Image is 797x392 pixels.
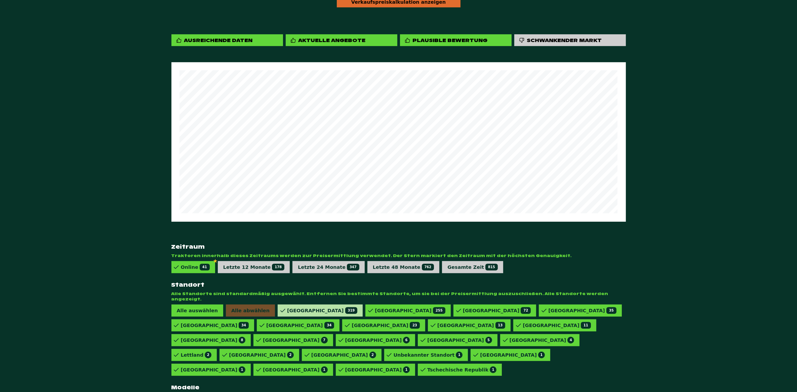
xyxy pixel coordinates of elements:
[286,34,397,46] div: Aktuelle Angebote
[171,281,626,288] strong: Standort
[181,322,249,329] div: [GEOGRAPHIC_DATA]
[514,34,626,46] div: Schwankender Markt
[287,307,357,314] div: [GEOGRAPHIC_DATA]
[447,264,497,271] div: Gesamte Zeit
[538,352,545,358] span: 1
[352,322,420,329] div: [GEOGRAPHIC_DATA]
[427,366,496,373] div: Tschechische Republik
[171,305,223,317] span: Alle auswählen
[345,307,358,314] span: 319
[394,352,463,358] div: Unbekannter Standort
[413,37,488,43] div: Plausible Bewertung
[403,366,410,373] span: 1
[226,305,275,317] span: Alle abwählen
[263,366,328,373] div: [GEOGRAPHIC_DATA]
[239,337,245,344] span: 8
[171,384,626,391] strong: Modelle
[606,307,616,314] span: 35
[321,337,328,344] span: 7
[181,337,246,344] div: [GEOGRAPHIC_DATA]
[324,322,334,329] span: 34
[437,322,505,329] div: [GEOGRAPHIC_DATA]
[456,352,463,358] span: 1
[347,264,359,271] span: 347
[171,34,283,46] div: Ausreichende Daten
[400,34,512,46] div: Plausible Bewertung
[521,307,531,314] span: 72
[171,291,626,302] span: Alle Standorte sind standardmäßig ausgewählt. Entfernen Sie bestimmte Standorte, um sie bei der P...
[223,264,285,271] div: Letzte 12 Monate
[480,352,545,358] div: [GEOGRAPHIC_DATA]
[427,337,492,344] div: [GEOGRAPHIC_DATA]
[463,307,531,314] div: [GEOGRAPHIC_DATA]
[298,264,359,271] div: Letzte 24 Monate
[311,352,376,358] div: [GEOGRAPHIC_DATA]
[239,322,249,329] span: 34
[548,307,616,314] div: [GEOGRAPHIC_DATA]
[181,352,212,358] div: Lettland
[433,307,445,314] span: 255
[345,366,410,373] div: [GEOGRAPHIC_DATA]
[298,37,366,43] div: Aktuelle Angebote
[266,322,334,329] div: [GEOGRAPHIC_DATA]
[495,322,506,329] span: 13
[272,264,284,271] span: 178
[490,366,496,373] span: 1
[485,337,492,344] span: 5
[239,366,245,373] span: 1
[527,37,602,43] div: Schwankender Markt
[184,37,253,43] div: Ausreichende Daten
[181,264,210,271] div: Online
[567,337,574,344] span: 4
[369,352,376,358] span: 2
[263,337,328,344] div: [GEOGRAPHIC_DATA]
[403,337,410,344] span: 6
[287,352,294,358] span: 2
[205,352,211,358] span: 2
[375,307,445,314] div: [GEOGRAPHIC_DATA]
[229,352,294,358] div: [GEOGRAPHIC_DATA]
[171,253,626,258] span: Traktoren innerhalb dieses Zeitraums werden zur Preisermittlung verwendet. Der Stern markiert den...
[422,264,434,271] span: 762
[581,322,591,329] span: 11
[523,322,591,329] div: [GEOGRAPHIC_DATA]
[510,337,574,344] div: [GEOGRAPHIC_DATA]
[485,264,498,271] span: 815
[410,322,420,329] span: 23
[200,264,210,271] span: 41
[321,366,328,373] span: 1
[373,264,434,271] div: Letzte 48 Monate
[171,243,626,250] strong: Zeitraum
[345,337,410,344] div: [GEOGRAPHIC_DATA]
[181,366,246,373] div: [GEOGRAPHIC_DATA]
